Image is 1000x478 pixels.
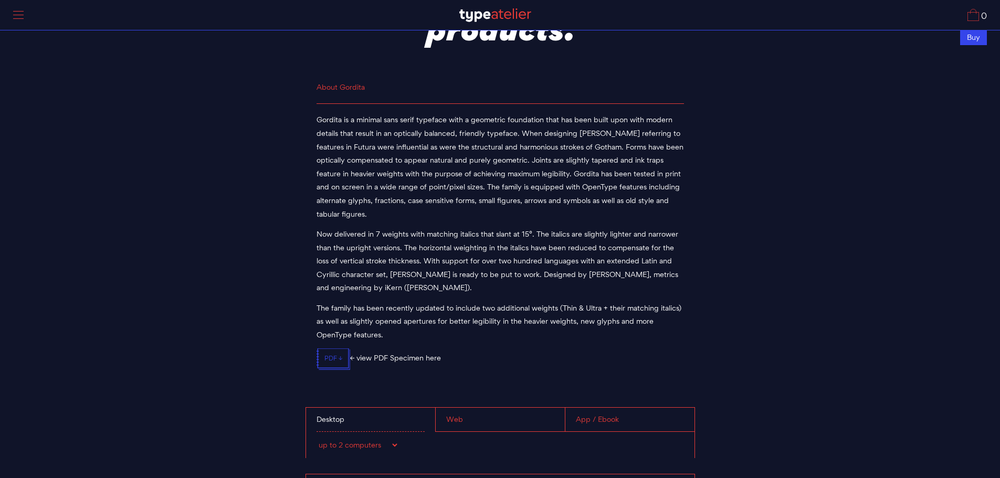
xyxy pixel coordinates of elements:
[317,228,684,295] p: Now delivered in 7 weights with matching italics that slant at 15°. The italics are slightly ligh...
[317,81,684,104] h1: About Gordita
[317,348,350,369] a: PDF ↓
[435,408,565,432] div: Web
[306,408,435,432] div: Desktop
[459,8,531,22] img: TA_Logo.svg
[967,9,979,21] img: Cart_Icon.svg
[317,113,684,221] p: Gordita is a minimal sans serif typeface with a geometric foundation that has been built upon wit...
[979,12,987,21] span: 0
[960,30,987,45] div: Buy
[317,302,684,342] p: The family has been recently updated to include two additional weights (Thin & Ultra + their matc...
[565,408,694,432] div: App / Ebook
[317,348,684,369] p: ← view PDF Specimen here
[967,9,987,21] a: 0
